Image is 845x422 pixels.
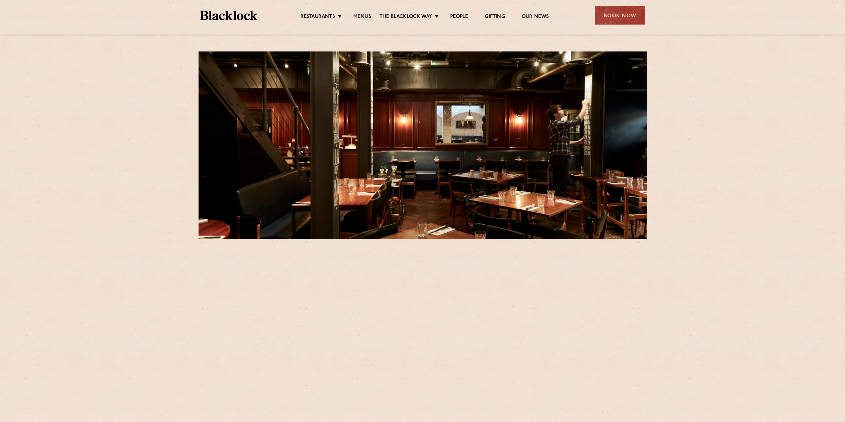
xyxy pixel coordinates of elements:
[200,11,258,20] img: BL_Textured_Logo-footer-cropped.svg
[595,6,645,25] div: Book Now
[522,14,549,21] a: Our News
[353,14,371,21] a: Menus
[485,14,505,21] a: Gifting
[380,14,432,21] a: The Blacklock Way
[450,14,468,21] a: People
[300,14,335,21] a: Restaurants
